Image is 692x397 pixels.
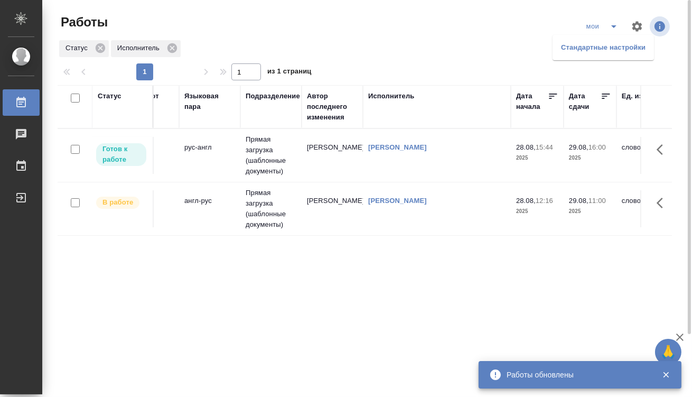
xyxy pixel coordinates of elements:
[66,43,91,53] p: Статус
[516,153,558,163] p: 2025
[616,190,678,227] td: слово
[111,40,181,57] div: Исполнитель
[507,370,646,380] div: Работы обновлены
[95,142,147,167] div: Исполнитель может приступить к работе
[616,137,678,174] td: слово
[650,16,672,36] span: Посмотреть информацию
[659,341,677,363] span: 🙏
[588,197,606,205] p: 11:00
[588,143,606,151] p: 16:00
[655,370,677,380] button: Закрыть
[59,40,109,57] div: Статус
[184,91,235,112] div: Языковая пара
[569,206,611,217] p: 2025
[368,197,427,205] a: [PERSON_NAME]
[553,39,654,56] li: Стандартные настройки
[240,182,302,235] td: Прямая загрузка (шаблонные документы)
[368,91,415,101] div: Исполнитель
[307,91,358,123] div: Автор последнего изменения
[582,18,624,35] div: split button
[516,143,536,151] p: 28.08,
[516,206,558,217] p: 2025
[536,143,553,151] p: 15:44
[117,43,163,53] p: Исполнитель
[98,91,121,101] div: Статус
[516,91,548,112] div: Дата начала
[655,339,681,365] button: 🙏
[650,190,676,216] button: Здесь прячутся важные кнопки
[95,196,147,210] div: Исполнитель выполняет работу
[569,143,588,151] p: 29.08,
[569,153,611,163] p: 2025
[267,65,312,80] span: из 1 страниц
[516,197,536,205] p: 28.08,
[179,190,240,227] td: англ-рус
[569,197,588,205] p: 29.08,
[246,91,300,101] div: Подразделение
[240,129,302,182] td: Прямая загрузка (шаблонные документы)
[102,197,133,208] p: В работе
[102,144,140,165] p: Готов к работе
[622,91,648,101] div: Ед. изм
[58,14,108,31] span: Работы
[302,137,363,174] td: [PERSON_NAME]
[536,197,553,205] p: 12:16
[569,91,601,112] div: Дата сдачи
[302,190,363,227] td: [PERSON_NAME]
[368,143,427,151] a: [PERSON_NAME]
[179,137,240,174] td: рус-англ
